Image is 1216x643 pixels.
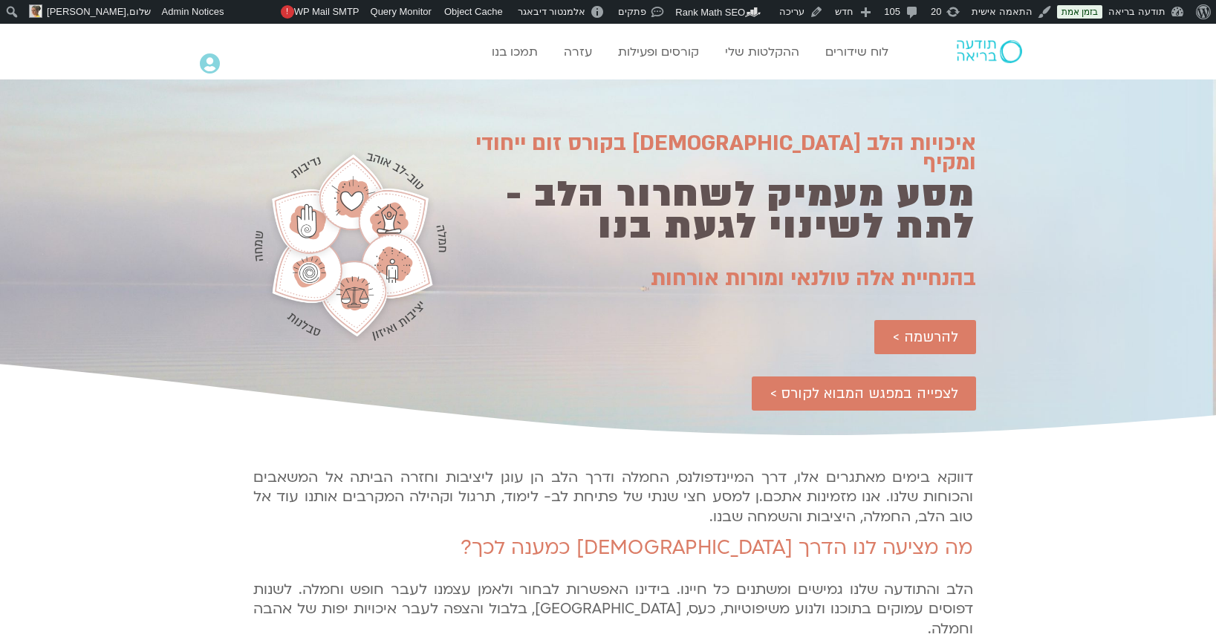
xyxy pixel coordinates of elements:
[957,40,1022,62] img: תודעה בריאה
[770,385,958,402] span: לצפייה במפגש המבוא לקורס >
[901,264,976,293] span: בהנחיית
[484,38,545,66] a: תמכו בנו
[874,320,976,354] a: להרשמה >
[790,264,895,293] span: אלה טולנאי
[651,264,784,293] span: ומורות אורחות
[611,38,706,66] a: קורסים ופעילות
[752,376,976,411] a: לצפייה במפגש המבוא לקורס >
[281,5,294,19] span: !
[47,6,126,17] span: [PERSON_NAME]
[1057,5,1102,19] a: בזמן אמת
[461,179,976,243] h1: מסע מעמיק לשחרור הלב - לתת לשינוי לגעת בנו
[556,38,599,66] a: עזרה
[718,38,807,66] a: ההקלטות שלי
[253,580,973,639] span: הלב והתודעה שלנו גמישים ומשתנים כל חיינו. בידינו האפשרות לבחור ולאמן עצמנו לעבר חופש וחמלה. לשנות...
[892,329,958,345] span: להרשמה >
[461,134,976,173] h1: איכויות הלב [DEMOGRAPHIC_DATA] בקורס זום ייחודי ומקיף
[253,535,973,561] p: מה מציעה לנו הדרך [DEMOGRAPHIC_DATA] כמענה לכך?
[818,38,896,66] a: לוח שידורים
[675,7,745,18] span: Rank Math SEO
[253,468,973,526] span: דווקא בימים מאתגרים אלו, דרך המיינדפולנס, החמלה ודרך הלב הן עוגן ליציבות וחזרה הביתה אל המשאבים ו...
